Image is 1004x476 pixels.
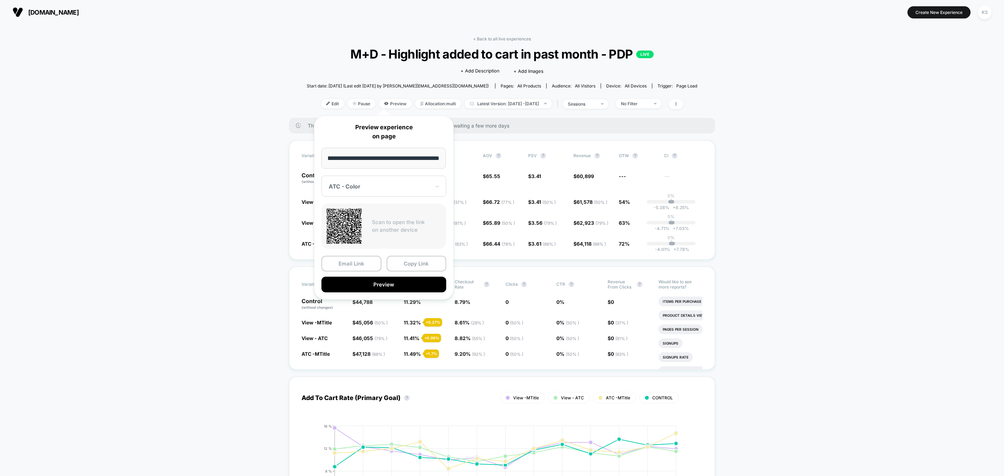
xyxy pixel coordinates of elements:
[615,320,628,325] span: ( 37 % )
[659,324,703,334] li: Pages Per Session
[542,200,556,205] span: ( 50 % )
[593,241,606,247] span: ( 88 % )
[573,153,591,158] span: Revenue
[659,297,706,306] li: Items Per Purchase
[664,153,702,159] span: CI
[465,99,552,108] span: Latest Version: [DATE] - [DATE]
[654,103,656,104] img: end
[531,220,557,226] span: 3.56
[501,83,541,89] div: Pages:
[356,351,385,357] span: 47,128
[659,352,693,362] li: Signups Rate
[348,99,375,108] span: Pause
[307,83,489,89] span: Start date: [DATE] (Last edit [DATE] by [PERSON_NAME][EMAIL_ADDRESS][DOMAIN_NAME])
[505,320,523,325] span: 0
[326,102,330,105] img: edit
[577,220,608,226] span: 62,923
[676,83,697,89] span: Page Load
[531,173,541,179] span: 3.41
[404,351,421,357] span: 11.49 %
[374,320,388,325] span: ( 50 % )
[424,350,439,358] div: + 1.7 %
[415,99,461,108] span: Allocation: multi
[670,240,672,245] p: |
[601,83,652,89] span: Device:
[302,305,333,309] span: (without changes)
[455,320,484,325] span: 8.61 %
[577,241,606,247] span: 64,118
[486,199,514,205] span: 66.72
[531,199,556,205] span: 3.41
[321,99,344,108] span: Edit
[608,320,628,325] span: $
[907,6,971,18] button: Create New Experience
[404,335,419,341] span: 11.41 %
[353,102,356,105] img: end
[659,310,722,320] li: Product Details Views Rate
[528,173,541,179] span: $
[424,318,442,327] div: + 0.27 %
[659,366,710,376] li: Avg Session Duration
[670,247,689,252] span: 7.78 %
[659,338,683,348] li: Signups
[324,446,332,450] tspan: 12 %
[472,352,485,357] span: ( 92 % )
[379,99,412,108] span: Preview
[625,83,647,89] span: all devices
[374,336,387,341] span: ( 79 % )
[13,7,23,17] img: Visually logo
[302,351,330,357] span: ATC -MTitle
[321,256,381,271] button: Email Link
[486,173,500,179] span: 65.55
[496,153,501,159] button: ?
[655,226,669,231] span: -4.71 %
[486,241,515,247] span: 66.44
[356,335,387,341] span: 46,055
[673,205,676,210] span: +
[10,7,81,18] button: [DOMAIN_NAME]
[505,335,523,341] span: 0
[528,241,556,247] span: $
[483,173,500,179] span: $
[455,241,468,247] span: ( 83 % )
[510,352,523,357] span: ( 50 % )
[505,299,509,305] span: 0
[483,153,492,158] span: AOV
[611,335,627,341] span: 0
[594,153,600,159] button: ?
[28,9,79,16] span: [DOMAIN_NAME]
[669,205,689,210] span: 6.25 %
[555,99,563,109] span: |
[372,218,441,234] p: Scan to open the link on another device
[652,395,673,400] span: CONTROL
[302,179,333,184] span: (without changes)
[455,351,485,357] span: 9.20 %
[637,282,642,287] button: ?
[461,68,500,75] span: + Add Description
[513,395,539,400] span: View -MTitle
[556,351,579,357] span: 0 %
[544,221,557,226] span: ( 79 % )
[668,193,675,198] p: 0%
[670,219,672,224] p: |
[510,336,523,341] span: ( 50 % )
[302,172,340,184] p: Control
[404,395,410,401] button: ?
[568,101,596,107] div: sessions
[608,279,633,290] span: Revenue From Clicks
[302,335,328,341] span: View - ATC
[673,226,676,231] span: +
[606,395,630,400] span: ATC -MTitle
[674,247,676,252] span: +
[669,226,689,231] span: 7.03 %
[664,174,702,184] span: ---
[517,83,541,89] span: all products
[619,199,630,205] span: 54%
[483,220,515,226] span: $
[473,36,531,41] a: < Back to all live experiences
[566,352,579,357] span: ( 50 % )
[619,173,626,179] span: ---
[544,103,547,104] img: end
[621,101,649,106] div: No Filter
[308,123,701,129] span: There are still no statistically significant results. We recommend waiting a few more days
